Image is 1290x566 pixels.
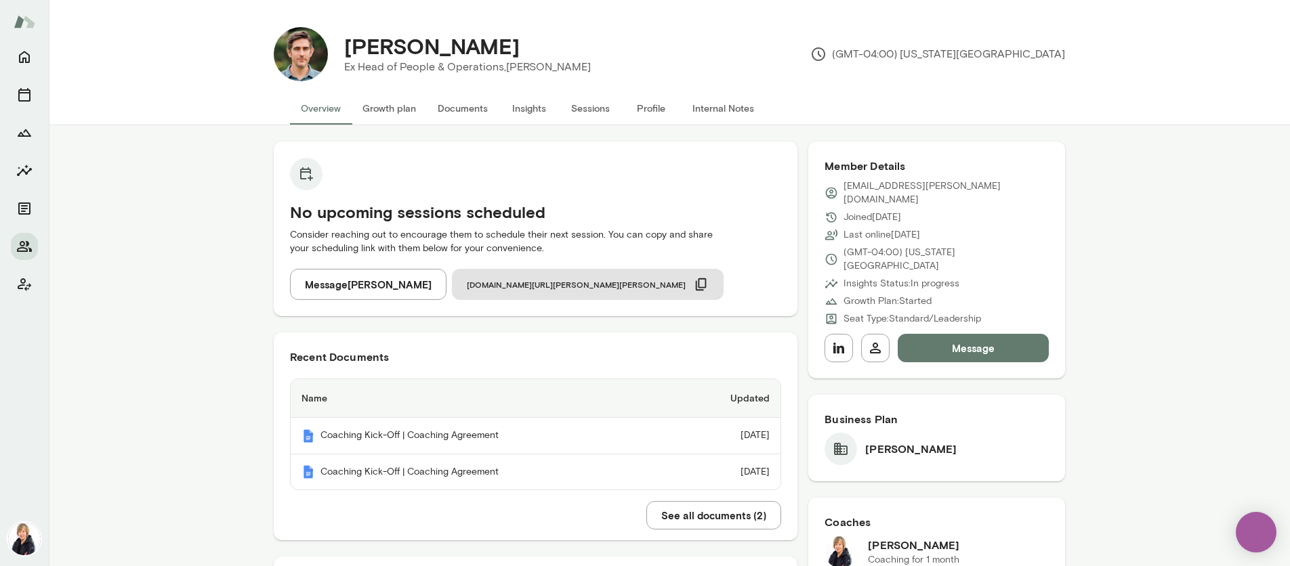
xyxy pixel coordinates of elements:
[674,379,781,418] th: Updated
[290,92,352,125] button: Overview
[11,271,38,298] button: Client app
[11,195,38,222] button: Documents
[844,312,981,326] p: Seat Type: Standard/Leadership
[291,454,674,490] th: Coaching Kick-Off | Coaching Agreement
[825,158,1049,174] h6: Member Details
[427,92,499,125] button: Documents
[301,429,315,443] img: Mento
[11,119,38,146] button: Growth Plan
[810,46,1065,62] p: (GMT-04:00) [US_STATE][GEOGRAPHIC_DATA]
[865,441,957,457] h6: [PERSON_NAME]
[11,233,38,260] button: Members
[844,277,959,290] p: Insights Status: In progress
[274,27,328,81] img: Devin McIntire
[291,418,674,454] th: Coaching Kick-Off | Coaching Agreement
[560,92,621,125] button: Sessions
[844,179,1049,206] p: [EMAIL_ADDRESS][PERSON_NAME][DOMAIN_NAME]
[646,501,781,529] button: See all documents (2)
[301,465,315,479] img: Mento
[844,228,920,242] p: Last online [DATE]
[290,228,781,255] p: Consider reaching out to encourage them to schedule their next session. You can copy and share yo...
[11,81,38,108] button: Sessions
[674,454,781,490] td: [DATE]
[621,92,682,125] button: Profile
[898,334,1049,362] button: Message
[14,9,35,35] img: Mento
[674,418,781,454] td: [DATE]
[290,269,446,300] button: Message[PERSON_NAME]
[11,43,38,70] button: Home
[868,537,959,553] h6: [PERSON_NAME]
[344,59,591,75] p: Ex Head of People & Operations, [PERSON_NAME]
[452,269,724,300] button: [DOMAIN_NAME][URL][PERSON_NAME][PERSON_NAME]
[290,201,781,223] h5: No upcoming sessions scheduled
[682,92,765,125] button: Internal Notes
[844,246,1049,273] p: (GMT-04:00) [US_STATE][GEOGRAPHIC_DATA]
[290,349,781,365] h6: Recent Documents
[344,33,520,59] h4: [PERSON_NAME]
[844,295,932,308] p: Growth Plan: Started
[11,157,38,184] button: Insights
[825,514,1049,530] h6: Coaches
[825,411,1049,427] h6: Business Plan
[291,379,674,418] th: Name
[844,211,901,224] p: Joined [DATE]
[8,523,41,555] img: Amy Farrow
[352,92,427,125] button: Growth plan
[499,92,560,125] button: Insights
[467,279,686,290] span: [DOMAIN_NAME][URL][PERSON_NAME][PERSON_NAME]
